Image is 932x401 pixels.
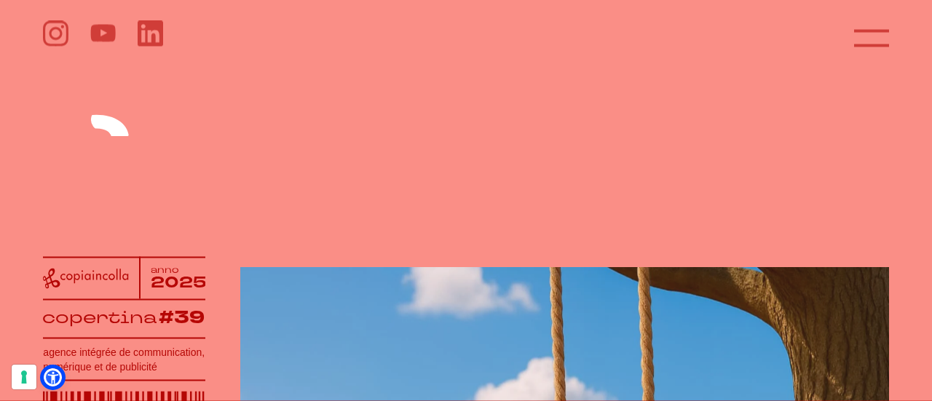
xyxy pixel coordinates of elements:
[12,365,36,389] button: Vos préférences de consentement pour les technologies de suivi
[44,368,62,386] a: Ouvrir le menu d'accessibilité
[42,306,157,328] tspan: copertina
[43,346,205,372] font: agence intégrée de communication, numérique et de publicité
[151,264,179,276] tspan: anno
[151,271,207,293] tspan: 2025
[159,306,205,330] tspan: #39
